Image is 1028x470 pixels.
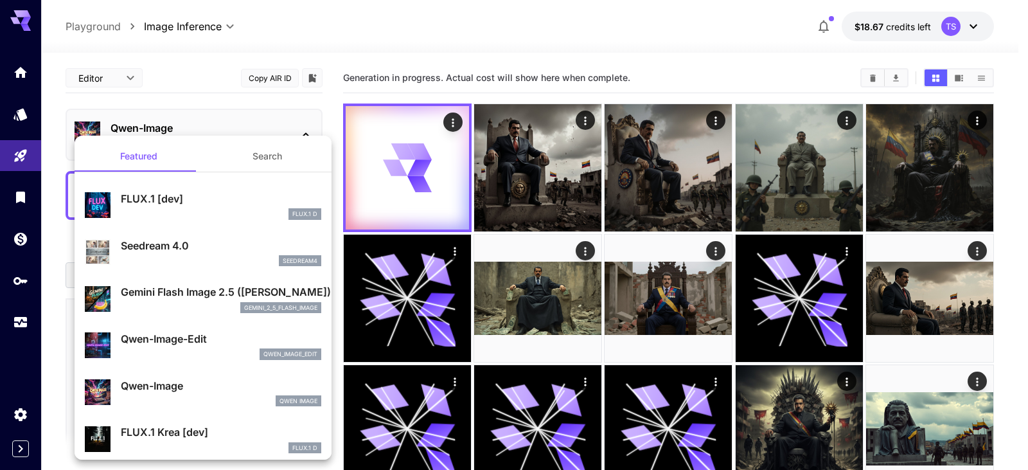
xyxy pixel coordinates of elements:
div: Gemini Flash Image 2.5 ([PERSON_NAME])gemini_2_5_flash_image [85,279,321,318]
p: Seedream 4.0 [121,238,321,253]
p: gemini_2_5_flash_image [244,303,317,312]
p: qwen_image_edit [263,350,317,359]
p: FLUX.1 [dev] [121,191,321,206]
div: Seedream 4.0seedream4 [85,233,321,272]
p: Qwen Image [279,397,317,406]
p: FLUX.1 D [292,210,317,219]
div: FLUX.1 [dev]FLUX.1 D [85,186,321,225]
div: Qwen-ImageQwen Image [85,373,321,412]
p: FLUX.1 Krea [dev] [121,424,321,440]
div: Qwen-Image-Editqwen_image_edit [85,326,321,365]
p: Qwen-Image [121,378,321,393]
p: FLUX.1 D [292,444,317,453]
p: seedream4 [283,257,317,266]
p: Gemini Flash Image 2.5 ([PERSON_NAME]) [121,284,321,300]
button: Featured [75,141,203,172]
p: Qwen-Image-Edit [121,331,321,347]
div: FLUX.1 Krea [dev]FLUX.1 D [85,419,321,458]
button: Search [203,141,332,172]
